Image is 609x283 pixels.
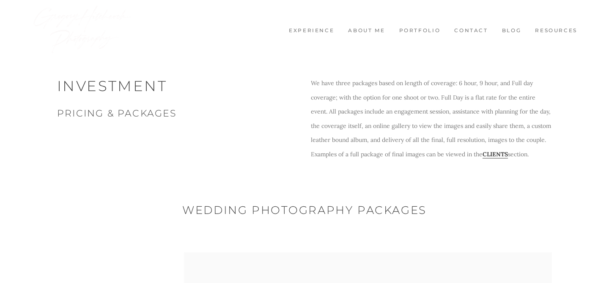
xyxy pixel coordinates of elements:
[394,27,445,34] a: Portfolio
[57,202,552,219] h2: Wedding Photography Packages
[57,76,298,97] h1: Investment
[57,107,298,120] h3: Pricing & Packages
[483,150,508,158] a: CLIENTS
[284,27,339,34] a: Experience
[530,27,582,34] a: Resources
[450,27,493,34] a: Contact
[311,76,552,161] p: We have three packages based on length of coverage: 6 hour, 9 hour, and Full day coverage; with t...
[32,4,133,55] img: Wedding Photographer Boston - Gregory Hitchcock Photography
[497,27,526,34] a: Blog
[343,27,390,34] a: About me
